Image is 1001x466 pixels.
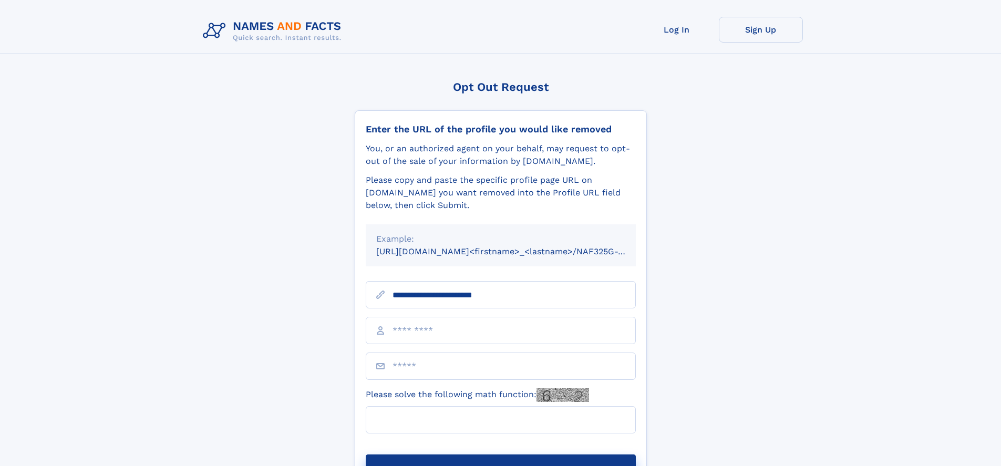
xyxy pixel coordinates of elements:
div: Opt Out Request [355,80,647,94]
div: Please copy and paste the specific profile page URL on [DOMAIN_NAME] you want removed into the Pr... [366,174,636,212]
a: Log In [635,17,719,43]
div: You, or an authorized agent on your behalf, may request to opt-out of the sale of your informatio... [366,142,636,168]
label: Please solve the following math function: [366,388,589,402]
div: Enter the URL of the profile you would like removed [366,123,636,135]
small: [URL][DOMAIN_NAME]<firstname>_<lastname>/NAF325G-xxxxxxxx [376,246,656,256]
img: Logo Names and Facts [199,17,350,45]
a: Sign Up [719,17,803,43]
div: Example: [376,233,625,245]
